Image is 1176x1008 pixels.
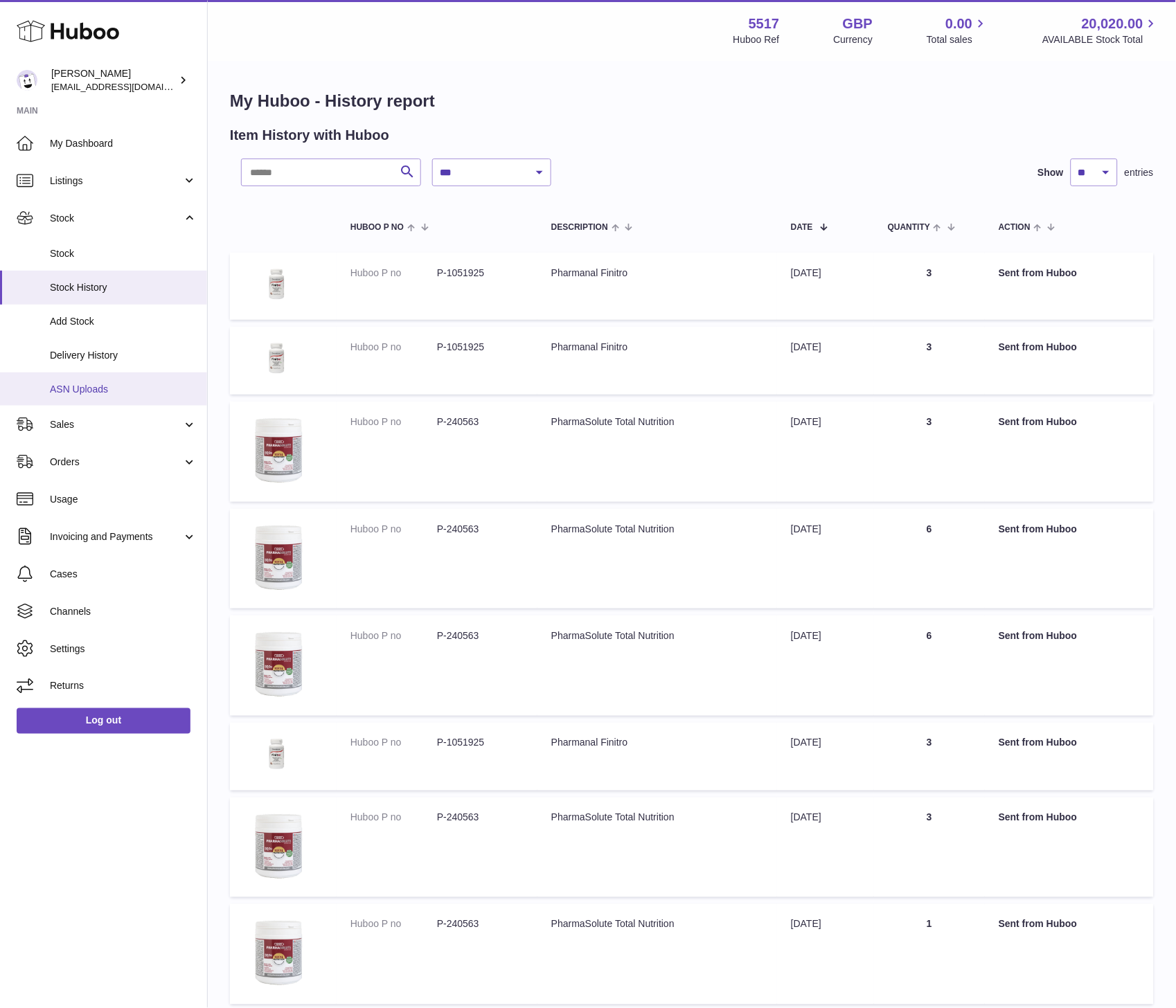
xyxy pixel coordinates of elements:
strong: Sent from Huboo [999,416,1078,427]
td: [DATE] [777,615,874,716]
span: Invoicing and Payments [50,530,182,543]
strong: Sent from Huboo [999,267,1078,278]
img: alessiavanzwolle@hotmail.com [17,70,37,91]
td: PharmaSolute Total Nutrition [537,402,777,502]
td: [DATE] [777,253,874,320]
span: Total sales [927,33,988,46]
span: Cases [50,568,197,581]
span: Quantity [888,223,930,232]
td: PharmaSolute Total Nutrition [537,904,777,1005]
dd: P-1051925 [437,267,524,280]
a: 20,020.00 AVAILABLE Stock Total [1042,15,1159,46]
td: 6 [874,615,985,716]
td: PharmaSolute Total Nutrition [537,509,777,609]
span: Action [999,223,1031,232]
img: 55171654161492.png [244,415,313,485]
dt: Huboo P no [350,737,437,750]
td: 3 [874,253,985,320]
td: Pharmanal Finitro [537,253,777,320]
span: 0.00 [946,15,973,33]
span: Orders [50,456,182,469]
img: 55171654161492.png [244,918,313,987]
dd: P-240563 [437,918,524,931]
td: [DATE] [777,904,874,1005]
span: entries [1125,166,1154,179]
dt: Huboo P no [350,918,437,931]
span: AVAILABLE Stock Total [1042,33,1159,46]
dt: Huboo P no [350,629,437,642]
div: [PERSON_NAME] [51,67,176,93]
td: 6 [874,509,985,609]
span: 20,020.00 [1082,15,1143,33]
dd: P-240563 [437,811,524,825]
strong: Sent from Huboo [999,919,1078,930]
a: Log out [17,708,190,733]
dt: Huboo P no [350,415,437,429]
img: 55171654161492.png [244,523,313,592]
td: [DATE] [777,327,874,394]
label: Show [1038,166,1064,179]
span: Description [551,223,608,232]
span: Date [791,223,813,232]
span: [EMAIL_ADDRESS][DOMAIN_NAME] [51,81,204,92]
img: 1752522179.png [244,341,313,377]
img: 1752522179.png [244,267,313,303]
span: Settings [50,642,197,656]
strong: Sent from Huboo [999,523,1078,534]
td: PharmaSolute Total Nutrition [537,798,777,898]
td: [DATE] [777,509,874,609]
dd: P-240563 [437,415,524,429]
span: Stock [50,247,197,260]
td: 3 [874,798,985,898]
img: 55171654161492.png [244,811,313,881]
span: Stock [50,212,182,225]
td: [DATE] [777,402,874,502]
span: Stock History [50,281,197,294]
td: 3 [874,327,985,394]
strong: Sent from Huboo [999,737,1078,748]
td: 3 [874,723,985,790]
strong: GBP [843,15,873,33]
td: [DATE] [777,723,874,790]
h1: My Huboo - History report [230,90,1154,112]
dd: P-240563 [437,523,524,536]
dt: Huboo P no [350,341,437,354]
div: Huboo Ref [733,33,780,46]
dt: Huboo P no [350,267,437,280]
img: 55171654161492.png [244,629,313,699]
h2: Item History with Huboo [230,126,389,145]
dd: P-240563 [437,629,524,642]
a: 0.00 Total sales [927,15,988,46]
strong: Sent from Huboo [999,341,1078,352]
span: My Dashboard [50,137,197,150]
span: Usage [50,493,197,506]
dd: P-1051925 [437,341,524,354]
strong: Sent from Huboo [999,812,1078,823]
img: 1752522179.png [244,737,313,773]
div: Currency [834,33,873,46]
dt: Huboo P no [350,523,437,536]
span: Sales [50,418,182,431]
td: 3 [874,402,985,502]
span: Listings [50,174,182,188]
dd: P-1051925 [437,737,524,750]
td: Pharmanal Finitro [537,723,777,790]
td: PharmaSolute Total Nutrition [537,615,777,716]
td: 1 [874,904,985,1005]
span: Channels [50,605,197,618]
span: ASN Uploads [50,383,197,396]
dt: Huboo P no [350,811,437,825]
strong: 5517 [749,15,780,33]
td: Pharmanal Finitro [537,327,777,394]
td: [DATE] [777,798,874,898]
span: Add Stock [50,315,197,328]
span: Huboo P no [350,223,404,232]
span: Delivery History [50,349,197,362]
strong: Sent from Huboo [999,630,1078,641]
span: Returns [50,680,197,693]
